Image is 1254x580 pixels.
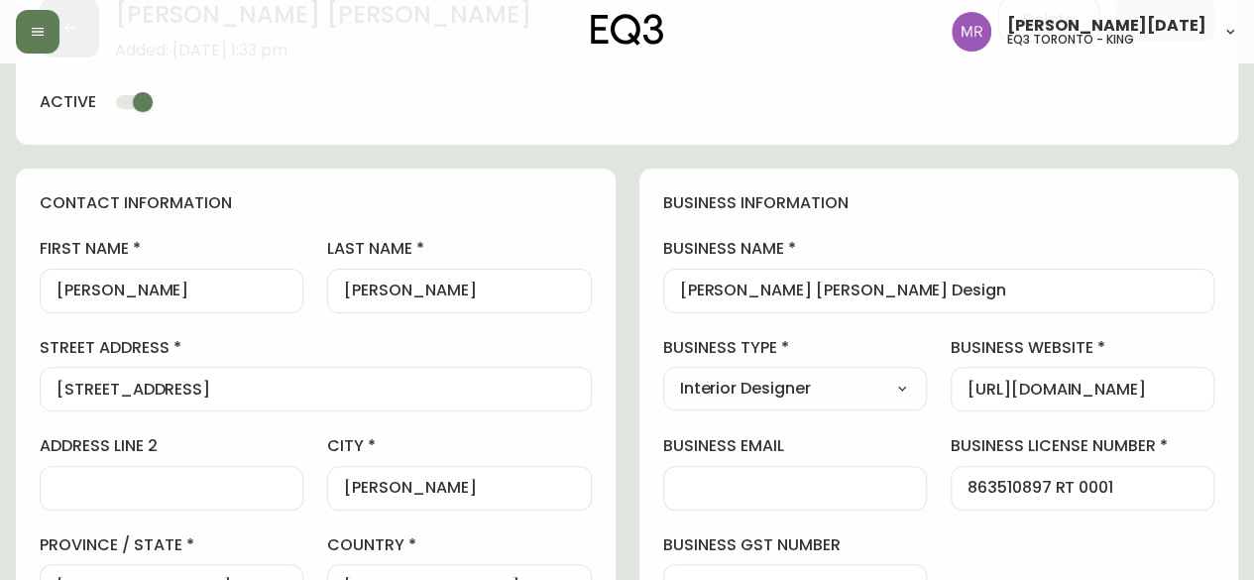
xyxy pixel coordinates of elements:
[951,337,1214,359] label: business website
[327,534,591,556] label: country
[40,435,303,457] label: address line 2
[327,435,591,457] label: city
[1007,18,1206,34] span: [PERSON_NAME][DATE]
[591,14,664,46] img: logo
[40,91,96,113] h4: active
[951,435,1214,457] label: business license number
[952,12,991,52] img: 433a7fc21d7050a523c0a08e44de74d9
[663,337,927,359] label: business type
[968,380,1197,399] input: https://www.designshop.com
[327,238,591,260] label: last name
[1007,34,1134,46] h5: eq3 toronto - king
[663,534,927,556] label: business gst number
[40,238,303,260] label: first name
[40,534,303,556] label: province / state
[40,192,592,214] h4: contact information
[663,435,927,457] label: business email
[663,192,1215,214] h4: business information
[663,238,1215,260] label: business name
[40,337,592,359] label: street address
